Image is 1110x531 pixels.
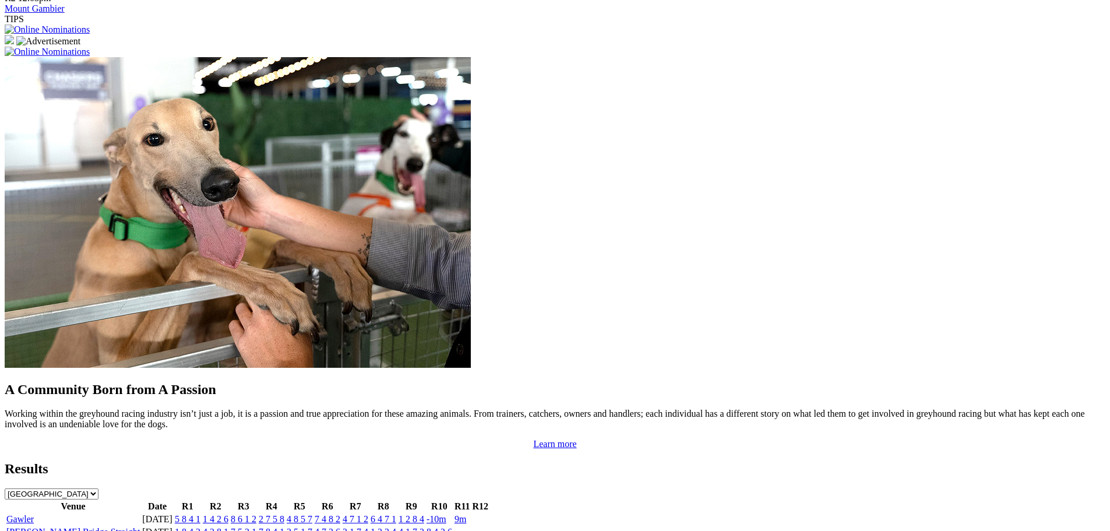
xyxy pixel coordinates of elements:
th: R6 [314,501,341,512]
th: R2 [202,501,229,512]
a: 5 8 4 1 [175,514,200,524]
a: 4 7 1 2 [343,514,368,524]
td: [DATE] [142,514,173,525]
img: 15187_Greyhounds_GreysPlayCentral_Resize_SA_WebsiteBanner_300x115_2025.jpg [5,35,14,44]
a: Gawler [6,514,34,524]
th: R12 [472,501,489,512]
img: Online Nominations [5,24,90,35]
img: Online Nominations [5,47,90,57]
a: -10m [427,514,446,524]
a: Learn more [533,439,576,449]
h2: Results [5,461,1105,477]
span: TIPS [5,14,24,24]
a: 7 4 8 2 [315,514,340,524]
th: R3 [230,501,257,512]
img: Westy_Cropped.jpg [5,57,471,368]
p: Working within the greyhound racing industry isn’t just a job, it is a passion and true appreciat... [5,409,1105,430]
th: R1 [174,501,201,512]
th: R8 [370,501,397,512]
th: Date [142,501,173,512]
a: 1 2 8 4 [399,514,424,524]
a: 8 6 1 2 [231,514,256,524]
th: R9 [398,501,425,512]
a: 2 7 5 8 [259,514,284,524]
th: R10 [426,501,453,512]
th: R5 [286,501,313,512]
a: 4 8 5 7 [287,514,312,524]
h2: A Community Born from A Passion [5,382,1105,398]
th: R4 [258,501,285,512]
a: 9m [454,514,466,524]
a: 6 4 7 1 [371,514,396,524]
a: 1 4 2 6 [203,514,228,524]
img: Advertisement [16,36,80,47]
th: R11 [454,501,471,512]
th: Venue [6,501,140,512]
th: R7 [342,501,369,512]
a: Mount Gambier [5,3,65,13]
